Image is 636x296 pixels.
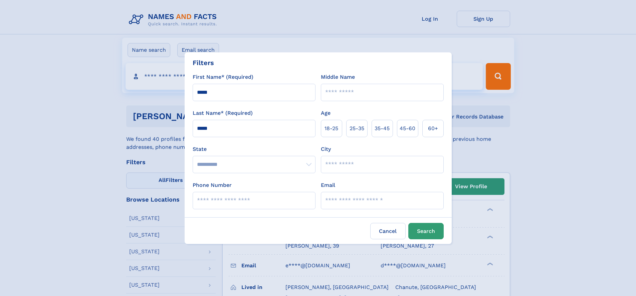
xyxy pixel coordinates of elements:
label: Middle Name [321,73,355,81]
label: Email [321,181,335,189]
label: Last Name* (Required) [193,109,253,117]
div: Filters [193,58,214,68]
span: 35‑45 [375,124,390,132]
span: 45‑60 [400,124,415,132]
span: 25‑35 [350,124,364,132]
label: Cancel [370,223,406,239]
span: 60+ [428,124,438,132]
label: City [321,145,331,153]
label: State [193,145,315,153]
button: Search [408,223,444,239]
label: Phone Number [193,181,232,189]
label: Age [321,109,331,117]
label: First Name* (Required) [193,73,253,81]
span: 18‑25 [325,124,338,132]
